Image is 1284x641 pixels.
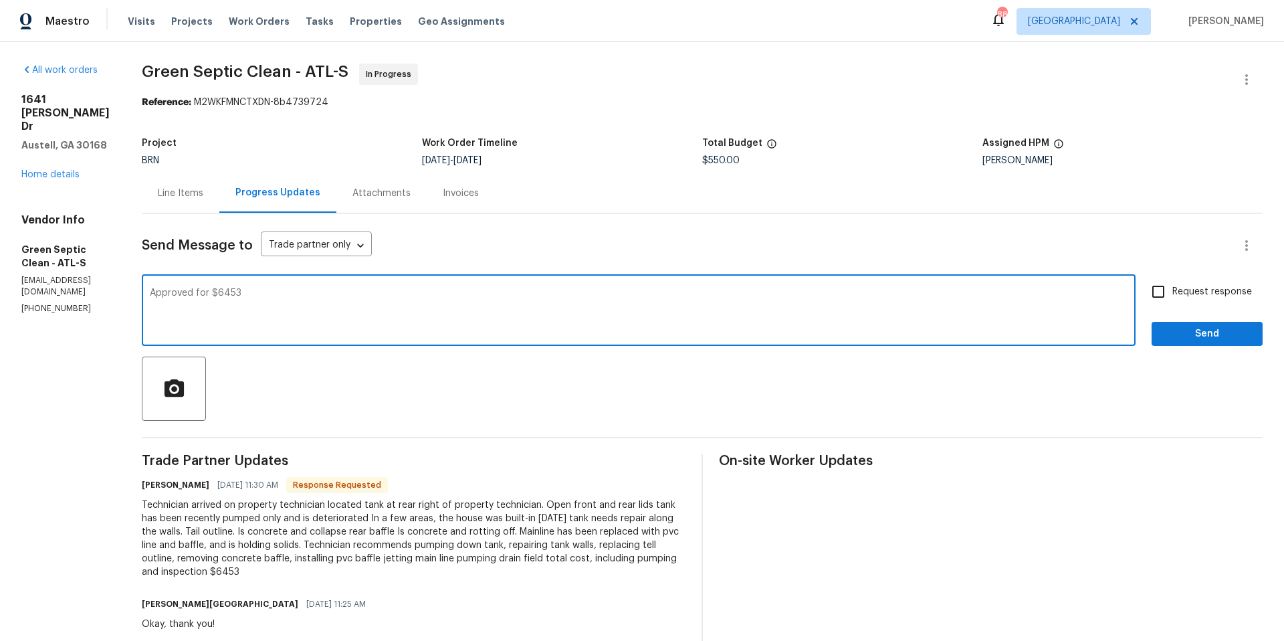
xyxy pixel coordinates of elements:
[142,618,374,631] div: Okay, thank you!
[1053,139,1064,156] span: The hpm assigned to this work order.
[422,156,481,165] span: -
[142,478,209,492] h6: [PERSON_NAME]
[702,139,762,148] h5: Total Budget
[171,15,213,28] span: Projects
[142,139,177,148] h5: Project
[21,93,110,133] h2: 1641 [PERSON_NAME] Dr
[229,15,290,28] span: Work Orders
[261,235,372,257] div: Trade partner only
[443,187,479,200] div: Invoices
[128,15,155,28] span: Visits
[142,239,253,252] span: Send Message to
[997,8,1006,21] div: 88
[982,156,1263,165] div: [PERSON_NAME]
[350,15,402,28] span: Properties
[21,275,110,298] p: [EMAIL_ADDRESS][DOMAIN_NAME]
[235,186,320,199] div: Progress Updates
[306,598,366,611] span: [DATE] 11:25 AM
[1183,15,1264,28] span: [PERSON_NAME]
[306,17,334,26] span: Tasks
[45,15,90,28] span: Maestro
[142,156,159,165] span: BRN
[719,454,1263,468] span: On-site Worker Updates
[21,303,110,314] p: [PHONE_NUMBER]
[418,15,505,28] span: Geo Assignments
[21,66,98,75] a: All work orders
[422,139,518,148] h5: Work Order Timeline
[142,64,348,80] span: Green Septic Clean - ATL-S
[142,96,1263,109] div: M2WKFMNCTXDN-8b4739724
[142,498,685,579] div: Technician arrived on property technician located tank at rear right of property technician. Open...
[142,598,298,611] h6: [PERSON_NAME][GEOGRAPHIC_DATA]
[21,170,80,179] a: Home details
[982,139,1049,148] h5: Assigned HPM
[1172,285,1252,299] span: Request response
[766,139,777,156] span: The total cost of line items that have been proposed by Opendoor. This sum includes line items th...
[158,187,203,200] div: Line Items
[702,156,740,165] span: $550.00
[21,213,110,227] h4: Vendor Info
[21,243,110,270] h5: Green Septic Clean - ATL-S
[1152,322,1263,347] button: Send
[142,98,191,107] b: Reference:
[150,288,1128,335] textarea: Approved for $6453
[1162,326,1252,343] span: Send
[217,478,278,492] span: [DATE] 11:30 AM
[142,454,685,468] span: Trade Partner Updates
[21,139,110,152] h5: Austell, GA 30168
[288,478,387,492] span: Response Requested
[422,156,450,165] span: [DATE]
[352,187,411,200] div: Attachments
[366,68,417,81] span: In Progress
[453,156,481,165] span: [DATE]
[1028,15,1120,28] span: [GEOGRAPHIC_DATA]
